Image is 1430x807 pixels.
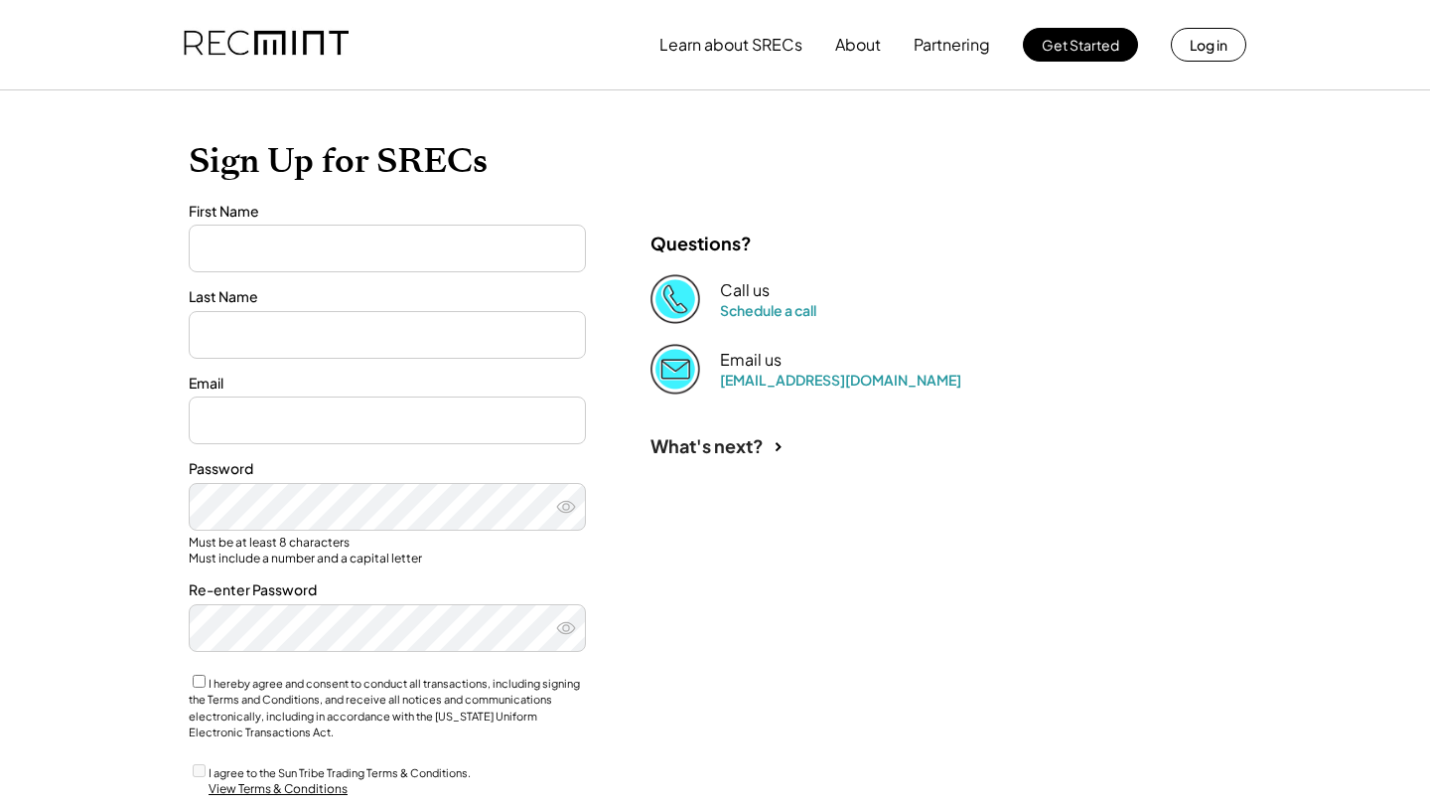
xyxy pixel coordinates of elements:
h1: Sign Up for SRECs [189,140,1241,182]
div: First Name [189,202,586,222]
label: I hereby agree and consent to conduct all transactions, including signing the Terms and Condition... [189,677,580,739]
div: Password [189,459,586,479]
div: Email us [720,350,782,371]
div: Must be at least 8 characters Must include a number and a capital letter [189,535,586,565]
img: Email%202%403x.png [650,344,700,394]
label: I agree to the Sun Tribe Trading Terms & Conditions. [209,766,471,779]
div: Call us [720,280,770,301]
div: What's next? [650,434,764,457]
button: Get Started [1023,28,1138,62]
div: Re-enter Password [189,580,586,600]
img: Phone%20copy%403x.png [650,274,700,324]
button: Learn about SRECs [659,25,802,65]
button: Log in [1171,28,1246,62]
button: About [835,25,881,65]
div: Questions? [650,232,752,254]
div: Email [189,374,586,394]
img: recmint-logotype%403x.png [184,11,349,79]
button: Partnering [914,25,990,65]
div: Last Name [189,287,586,307]
div: View Terms & Conditions [209,781,348,798]
a: [EMAIL_ADDRESS][DOMAIN_NAME] [720,371,961,389]
a: Schedule a call [720,301,816,319]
